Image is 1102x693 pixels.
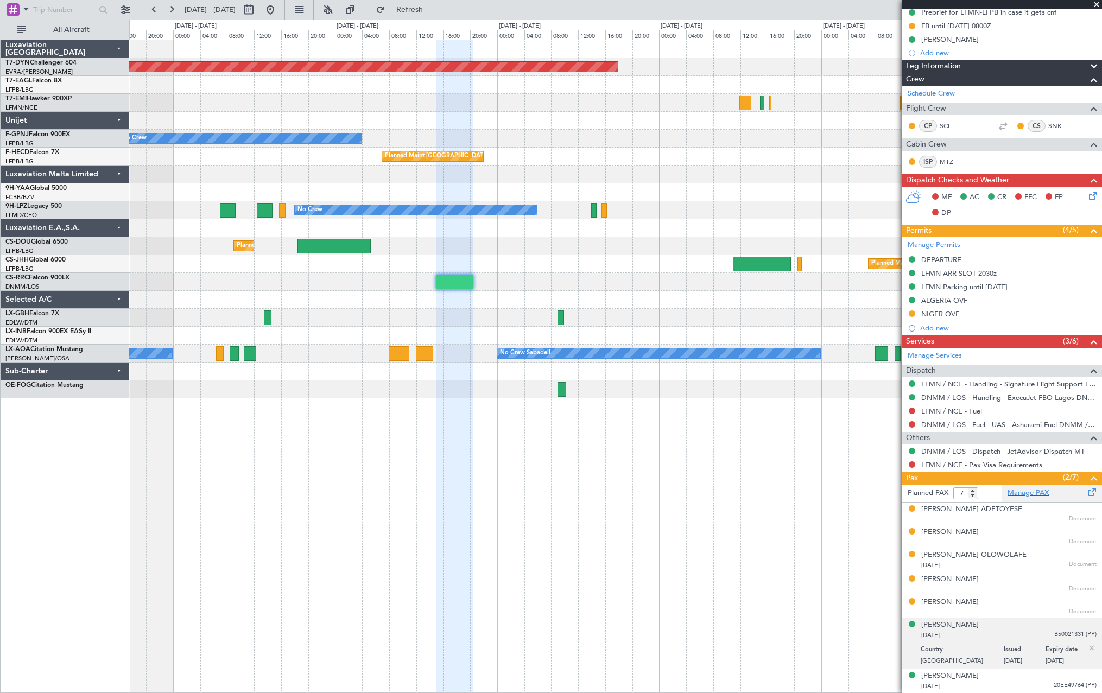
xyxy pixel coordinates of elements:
div: Planned Maint [GEOGRAPHIC_DATA] ([GEOGRAPHIC_DATA]) [237,238,408,254]
span: F-GPNJ [5,131,29,138]
div: CS [1028,120,1046,132]
div: 12:00 [740,30,768,40]
span: B50021331 (PP) [1054,630,1097,639]
span: (4/5) [1063,224,1079,236]
div: DEPARTURE [921,255,961,264]
div: 00:00 [497,30,524,40]
div: CP [919,120,937,132]
span: [DATE] - [DATE] [185,5,236,15]
span: Others [906,432,930,444]
img: close [1087,643,1097,653]
div: 16:00 [119,30,146,40]
a: DNMM / LOS - Fuel - UAS - Asharami Fuel DNMM / LOS [921,420,1097,429]
span: Dispatch [906,365,936,377]
a: [PERSON_NAME]/QSA [5,354,69,363]
span: LX-GBH [5,310,29,317]
span: T7-DYN [5,60,30,66]
span: FP [1055,192,1063,203]
span: CS-JHH [5,257,29,263]
span: Document [1069,560,1097,569]
span: 9H-LPZ [5,203,27,209]
div: 08:00 [713,30,740,40]
div: 12:00 [254,30,281,40]
div: 00:00 [335,30,362,40]
div: [PERSON_NAME] [921,597,979,608]
div: [PERSON_NAME] [921,671,979,682]
div: 04:00 [686,30,713,40]
div: Planned Maint London ([GEOGRAPHIC_DATA]) [871,256,1001,272]
a: LFMN / NCE - Pax Visa Requirements [921,460,1042,469]
span: Services [906,335,934,348]
div: 04:00 [200,30,227,40]
a: LFMD/CEQ [5,211,37,219]
div: ISP [919,156,937,168]
div: [DATE] - [DATE] [823,22,865,31]
a: Manage Permits [908,240,960,251]
a: Manage PAX [1008,488,1049,499]
div: 12:00 [578,30,605,40]
a: CS-DOUGlobal 6500 [5,239,68,245]
div: [DATE] - [DATE] [661,22,702,31]
a: DNMM / LOS - Handling - ExecuJet FBO Lagos DNMM / LOS [921,393,1097,402]
div: [DATE] - [DATE] [175,22,217,31]
span: [DATE] [921,631,940,639]
div: [PERSON_NAME] ADETOYESE [921,504,1022,515]
p: Issued [1004,646,1046,657]
a: LX-GBHFalcon 7X [5,310,59,317]
p: [DATE] [1046,657,1087,667]
span: Document [1069,584,1097,594]
div: [PERSON_NAME] OLOWOLAFE [921,550,1027,561]
div: 20:00 [470,30,497,40]
a: OE-FOGCitation Mustang [5,382,84,389]
p: Country [921,646,1004,657]
a: LFPB/LBG [5,157,34,166]
a: 9H-LPZLegacy 500 [5,203,62,209]
a: LX-AOACitation Mustang [5,346,83,353]
span: DP [941,208,951,219]
a: LX-INBFalcon 900EX EASy II [5,328,91,335]
a: LFPB/LBG [5,265,34,273]
div: 00:00 [659,30,686,40]
div: ALGERIA OVF [921,296,967,305]
span: [DATE] [921,682,940,690]
a: F-GPNJFalcon 900EX [5,131,70,138]
span: (3/6) [1063,335,1079,347]
span: AC [970,192,979,203]
div: 20:00 [794,30,821,40]
label: Planned PAX [908,488,948,499]
a: EDLW/DTM [5,319,37,327]
div: 20:00 [632,30,660,40]
div: 08:00 [227,30,254,40]
span: Leg Information [906,60,961,73]
a: LFMN / NCE - Handling - Signature Flight Support LFMN / NCE [921,379,1097,389]
div: [DATE] - [DATE] [337,22,378,31]
div: Planned Maint [GEOGRAPHIC_DATA] ([GEOGRAPHIC_DATA]) [385,148,556,164]
span: T7-EMI [5,96,27,102]
div: 00:00 [821,30,848,40]
span: LX-INB [5,328,27,335]
div: [DATE] - [DATE] [499,22,541,31]
a: 9H-YAAGlobal 5000 [5,185,67,192]
a: Schedule Crew [908,88,955,99]
div: 16:00 [281,30,308,40]
a: T7-EMIHawker 900XP [5,96,72,102]
span: T7-EAGL [5,78,32,84]
a: CS-RRCFalcon 900LX [5,275,69,281]
div: NIGER OVF [921,309,959,319]
div: No Crew Sabadell [500,345,550,361]
span: 20EE49764 (PP) [1054,681,1097,690]
div: Add new [920,48,1097,58]
a: DNMM/LOS [5,283,39,291]
div: No Crew [297,202,322,218]
div: 20:00 [146,30,173,40]
div: 08:00 [876,30,903,40]
div: 08:00 [389,30,416,40]
div: LFMN Parking until [DATE] [921,282,1008,291]
span: 9H-YAA [5,185,30,192]
span: Crew [906,73,924,86]
span: Document [1069,537,1097,546]
div: Prebrief for LFMN-LFPB in case it gets cnf [921,8,1056,17]
p: Expiry date [1046,646,1087,657]
div: 04:00 [848,30,876,40]
div: 16:00 [768,30,795,40]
